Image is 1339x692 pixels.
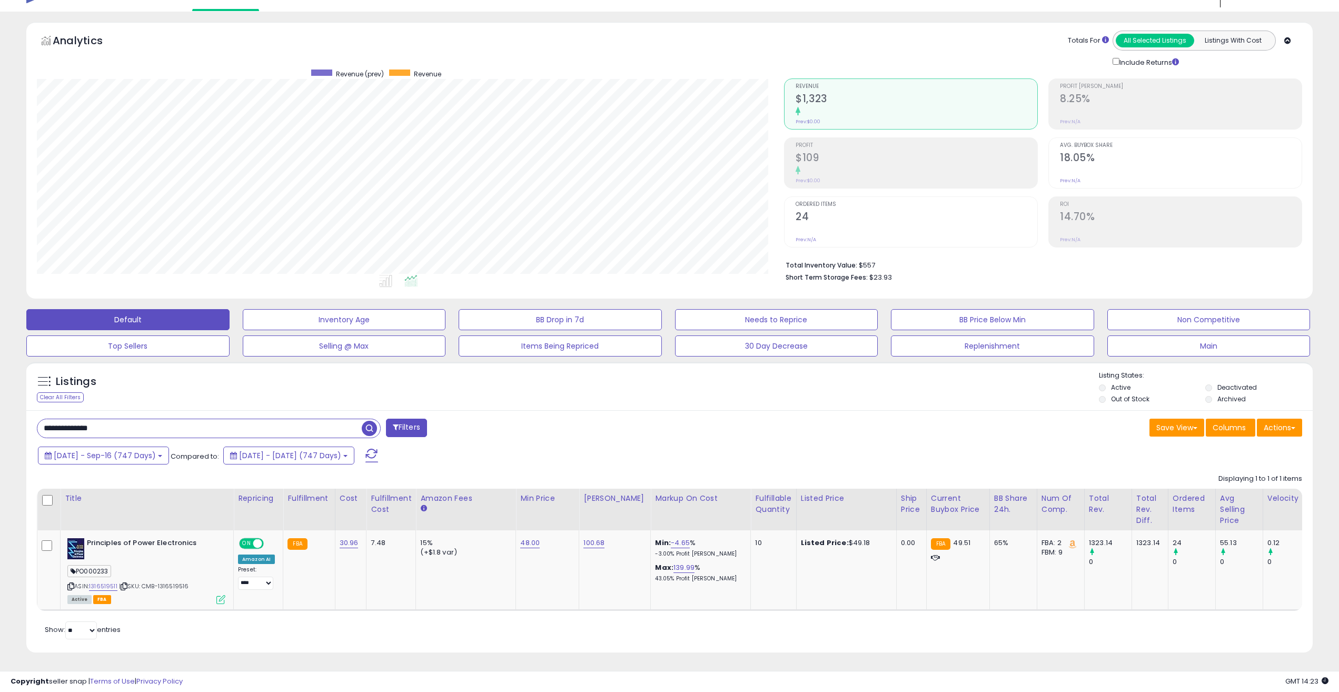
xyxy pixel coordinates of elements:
div: ASIN: [67,538,225,603]
button: Top Sellers [26,335,230,357]
span: Compared to: [171,451,219,461]
label: Active [1111,383,1130,392]
div: Markup on Cost [655,493,746,504]
small: Prev: N/A [1060,118,1080,125]
span: Show: entries [45,625,121,635]
span: Profit [796,143,1037,149]
small: Amazon Fees. [420,504,427,513]
div: $49.18 [801,538,888,548]
span: PO000233 [67,565,111,577]
b: Total Inventory Value: [786,261,857,270]
div: Fulfillable Quantity [755,493,791,515]
a: Terms of Use [90,676,135,686]
div: 7.48 [371,538,408,548]
span: Columns [1213,422,1246,433]
h2: $1,323 [796,93,1037,107]
div: Fulfillment Cost [371,493,411,515]
a: 1316519511 [89,582,117,591]
button: Selling @ Max [243,335,446,357]
small: Prev: N/A [1060,236,1080,243]
p: Listing States: [1099,371,1313,381]
button: Actions [1257,419,1302,437]
b: Max: [655,562,673,572]
span: Revenue [796,84,1037,90]
small: FBA [287,538,307,550]
span: Revenue [414,70,441,78]
p: 43.05% Profit [PERSON_NAME] [655,575,742,582]
div: Ship Price [901,493,922,515]
div: [PERSON_NAME] [583,493,646,504]
div: 0 [1089,557,1132,567]
div: Include Returns [1105,56,1192,68]
span: FBA [93,595,111,604]
b: Short Term Storage Fees: [786,273,868,282]
a: 48.00 [520,538,540,548]
h2: $109 [796,152,1037,166]
button: BB Price Below Min [891,309,1094,330]
div: FBA: 2 [1042,538,1076,548]
h5: Analytics [53,33,123,51]
button: [DATE] - [DATE] (747 Days) [223,447,354,464]
img: 41I7ASrfwtL._SL40_.jpg [67,538,84,559]
h5: Listings [56,374,96,389]
div: Num of Comp. [1042,493,1080,515]
span: Avg. Buybox Share [1060,143,1302,149]
div: Total Rev. [1089,493,1127,515]
button: 30 Day Decrease [675,335,878,357]
div: 0 [1267,557,1310,567]
span: 2025-09-17 14:23 GMT [1285,676,1328,686]
button: [DATE] - Sep-16 (747 Days) [38,447,169,464]
div: seller snap | | [11,677,183,687]
div: Clear All Filters [37,392,84,402]
p: -3.00% Profit [PERSON_NAME] [655,550,742,558]
h2: 14.70% [1060,211,1302,225]
small: Prev: N/A [796,236,816,243]
div: 1323.14 [1089,538,1132,548]
div: Min Price [520,493,574,504]
button: Replenishment [891,335,1094,357]
button: Columns [1206,419,1255,437]
div: 0 [1173,557,1215,567]
div: 10 [755,538,788,548]
div: 0.12 [1267,538,1310,548]
div: 15% [420,538,508,548]
div: 55.13 [1220,538,1263,548]
div: BB Share 24h. [994,493,1033,515]
div: Ordered Items [1173,493,1211,515]
span: All listings currently available for purchase on Amazon [67,595,92,604]
div: % [655,563,742,582]
div: 65% [994,538,1029,548]
div: 0 [1220,557,1263,567]
b: Min: [655,538,671,548]
span: Profit [PERSON_NAME] [1060,84,1302,90]
label: Deactivated [1217,383,1257,392]
button: All Selected Listings [1116,34,1194,47]
small: Prev: $0.00 [796,118,820,125]
small: Prev: $0.00 [796,177,820,184]
span: Revenue (prev) [336,70,384,78]
button: Main [1107,335,1311,357]
div: Cost [340,493,362,504]
button: Inventory Age [243,309,446,330]
span: 49.51 [953,538,970,548]
button: Save View [1149,419,1204,437]
button: Needs to Reprice [675,309,878,330]
label: Out of Stock [1111,394,1149,403]
a: 139.99 [673,562,695,573]
div: (+$1.8 var) [420,548,508,557]
span: [DATE] - Sep-16 (747 Days) [54,450,156,461]
h2: 18.05% [1060,152,1302,166]
button: BB Drop in 7d [459,309,662,330]
div: Amazon AI [238,555,275,564]
th: The percentage added to the cost of goods (COGS) that forms the calculator for Min & Max prices. [651,489,751,530]
label: Archived [1217,394,1246,403]
div: Amazon Fees [420,493,511,504]
button: Items Being Repriced [459,335,662,357]
div: Totals For [1068,36,1109,46]
small: Prev: N/A [1060,177,1080,184]
a: -4.65 [671,538,690,548]
button: Filters [386,419,427,437]
a: 100.68 [583,538,604,548]
div: Preset: [238,566,275,590]
div: FBM: 9 [1042,548,1076,557]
